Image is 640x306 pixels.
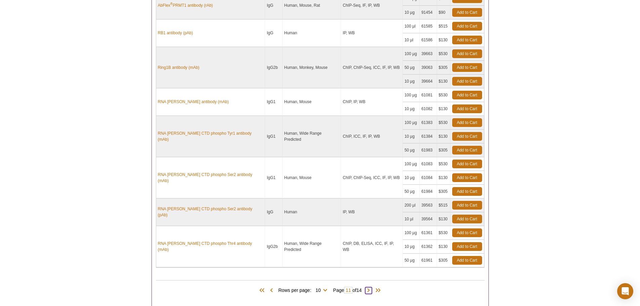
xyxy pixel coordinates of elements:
a: Add to Cart [452,160,482,168]
td: $130 [437,102,451,116]
td: 100 µg [403,47,420,61]
td: 10 µg [403,240,420,254]
td: $515 [437,19,451,33]
td: $305 [437,185,451,199]
span: Last Page [372,287,382,294]
td: 50 µg [403,61,420,75]
td: ChIP, ICC, IF, IP, WB [341,116,403,157]
td: 50 µg [403,254,420,267]
a: Add to Cart [452,146,482,155]
td: $530 [437,226,451,240]
span: Previous Page [268,287,275,294]
a: Add to Cart [452,49,482,58]
td: $515 [437,199,451,212]
td: 10 µg [403,130,420,143]
td: IgG [265,19,283,47]
a: Add to Cart [452,36,482,44]
td: ChIP, ChIP-Seq, ICC, IF, IP, WB [341,157,403,199]
td: 39563 [420,199,437,212]
td: 91454 [420,6,437,19]
td: ChIP, ChIP-Seq, ICC, IF, IP, WB [341,47,403,88]
td: 61361 [420,226,437,240]
td: IgG1 [265,116,283,157]
td: 10 µl [403,212,420,226]
td: 61084 [420,171,437,185]
td: Human [283,199,341,226]
span: Next Page [365,287,372,294]
td: $305 [437,254,451,267]
td: $130 [437,171,451,185]
td: 61983 [420,143,437,157]
td: Human, Wide Range Predicted [283,226,341,267]
td: IgG2b [265,47,283,88]
td: IgG2b [265,226,283,267]
a: Add to Cart [452,187,482,196]
td: IP, WB [341,199,403,226]
td: $530 [437,88,451,102]
td: 100 µg [403,226,420,240]
a: Add to Cart [452,63,482,72]
a: Add to Cart [452,8,482,17]
td: IgG1 [265,157,283,199]
td: IgG [265,199,283,226]
td: $130 [437,130,451,143]
a: Add to Cart [452,91,482,99]
td: 61083 [420,157,437,171]
td: 39663 [420,47,437,61]
td: 10 µg [403,75,420,88]
a: RNA [PERSON_NAME] CTD phospho Ser2 antibody (pAb) [158,206,263,218]
td: IgG1 [265,88,283,116]
td: $130 [437,75,451,88]
td: $305 [437,143,451,157]
a: Add to Cart [452,228,482,237]
a: RNA [PERSON_NAME] CTD phospho Thr4 antibody (mAb) [158,241,263,253]
td: $530 [437,47,451,61]
a: Add to Cart [452,173,482,182]
td: IP, WB [341,19,403,47]
a: Add to Cart [452,256,482,265]
td: Human, Wide Range Predicted [283,116,341,157]
a: RNA [PERSON_NAME] CTD phospho Tyr1 antibody (mAb) [158,130,263,142]
td: 61082 [420,102,437,116]
td: 200 µl [403,199,420,212]
td: 61384 [420,130,437,143]
td: 50 µg [403,143,420,157]
td: 100 µl [403,19,420,33]
a: Add to Cart [452,132,482,141]
td: $530 [437,157,451,171]
td: 10 µg [403,171,420,185]
sup: ® [170,2,173,6]
td: 61362 [420,240,437,254]
td: 10 µl [403,33,420,47]
a: RNA [PERSON_NAME] antibody (mAb) [158,99,229,105]
span: First Page [258,287,268,294]
td: ChIP, DB, ELISA, ICC, IF, IP, WB [341,226,403,267]
td: 39664 [420,75,437,88]
a: Add to Cart [452,242,482,251]
span: Page of [330,287,365,294]
a: Ring1B antibody (mAb) [158,64,200,71]
td: 61984 [420,185,437,199]
td: 61383 [420,116,437,130]
td: 100 µg [403,116,420,130]
td: $130 [437,33,451,47]
td: 10 µg [403,102,420,116]
a: RB1 antibody (pAb) [158,30,193,36]
td: 39063 [420,61,437,75]
td: $90 [437,6,451,19]
a: Add to Cart [452,201,482,210]
td: $130 [437,240,451,254]
a: Add to Cart [452,22,482,31]
td: 61961 [420,254,437,267]
td: 100 µg [403,88,420,102]
div: Open Intercom Messenger [617,283,633,299]
a: RNA [PERSON_NAME] CTD phospho Ser2 antibody (mAb) [158,172,263,184]
td: ChIP, IP, WB [341,88,403,116]
td: $305 [437,61,451,75]
a: Add to Cart [452,77,482,86]
td: $130 [437,212,451,226]
td: 10 µg [403,6,420,19]
td: Human, Mouse [283,88,341,116]
td: 39564 [420,212,437,226]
